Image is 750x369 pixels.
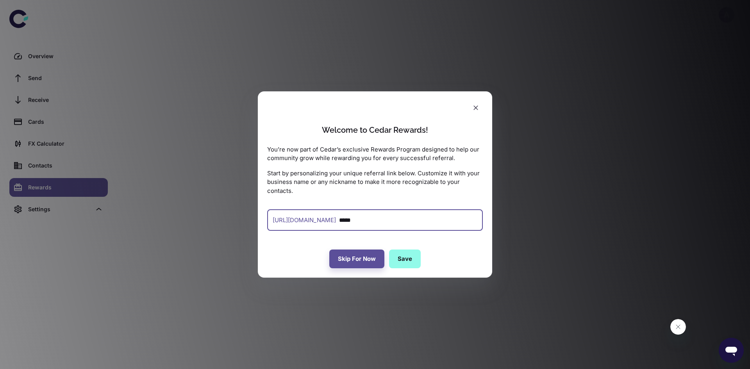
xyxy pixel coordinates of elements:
[267,145,483,163] p: You’re now part of Cedar’s exclusive Rewards Program designed to help our community grow while re...
[267,169,483,196] p: Start by personalizing your unique referral link below. Customize it with your business name or a...
[329,250,384,268] button: Skip for now
[719,338,744,363] iframe: Button to launch messaging window
[273,216,336,225] p: [URL][DOMAIN_NAME]
[267,124,483,136] h5: Welcome to Cedar Rewards!
[670,319,686,335] iframe: Close message
[5,5,56,12] span: Hi. Need any help?
[389,250,421,268] button: Save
